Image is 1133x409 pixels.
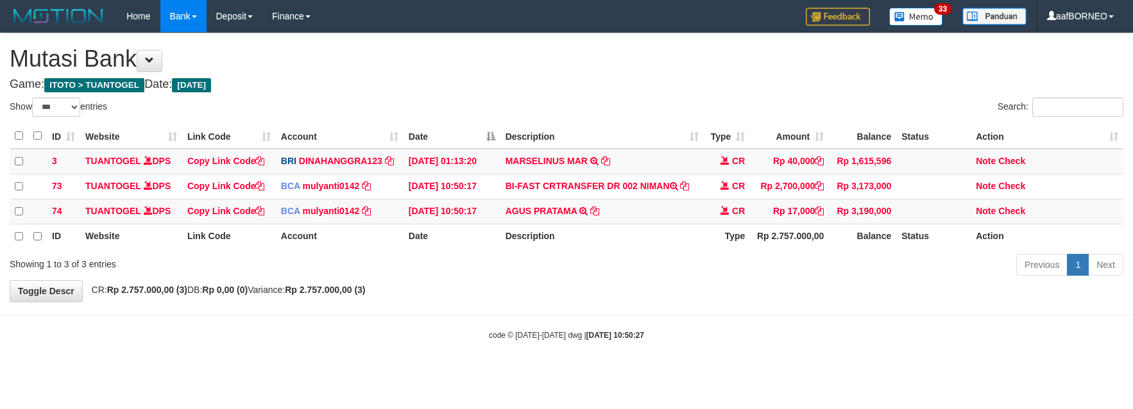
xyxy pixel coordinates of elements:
[829,224,896,249] th: Balance
[506,206,577,216] a: AGUS PRATAMA
[750,224,829,249] th: Rp 2.757.000,00
[500,224,704,249] th: Description
[998,206,1025,216] a: Check
[80,174,182,199] td: DPS
[404,199,500,224] td: [DATE] 10:50:17
[10,78,1123,91] h4: Game: Date:
[385,156,394,166] a: Copy DINAHANGGRA123 to clipboard
[187,206,265,216] a: Copy Link Code
[500,174,704,199] td: BI-FAST CRTRANSFER DR 002 NIMAN
[85,156,141,166] a: TUANTOGEL
[506,156,588,166] a: MARSELINUS MAR
[896,124,971,149] th: Status
[704,224,750,249] th: Type
[404,124,500,149] th: Date: activate to sort column descending
[815,206,824,216] a: Copy Rp 17,000 to clipboard
[303,206,360,216] a: mulyanti0142
[85,181,141,191] a: TUANTOGEL
[202,285,248,295] strong: Rp 0,00 (0)
[362,181,371,191] a: Copy mulyanti0142 to clipboard
[52,206,62,216] span: 74
[896,224,971,249] th: Status
[815,181,824,191] a: Copy Rp 2,700,000 to clipboard
[601,156,610,166] a: Copy MARSELINUS MAR to clipboard
[52,156,57,166] span: 3
[889,8,943,26] img: Button%20Memo.svg
[52,181,62,191] span: 73
[586,331,644,340] strong: [DATE] 10:50:27
[971,124,1123,149] th: Action: activate to sort column ascending
[962,8,1027,25] img: panduan.png
[971,224,1123,249] th: Action
[281,206,300,216] span: BCA
[404,149,500,174] td: [DATE] 01:13:20
[10,253,463,271] div: Showing 1 to 3 of 3 entries
[80,149,182,174] td: DPS
[750,199,829,224] td: Rp 17,000
[732,181,745,191] span: CR
[85,206,141,216] a: TUANTOGEL
[829,174,896,199] td: Rp 3,173,000
[281,156,296,166] span: BRI
[976,181,996,191] a: Note
[998,156,1025,166] a: Check
[10,97,107,117] label: Show entries
[47,124,80,149] th: ID: activate to sort column ascending
[187,156,265,166] a: Copy Link Code
[998,97,1123,117] label: Search:
[1016,254,1068,276] a: Previous
[750,174,829,199] td: Rp 2,700,000
[500,124,704,149] th: Description: activate to sort column ascending
[489,331,644,340] small: code © [DATE]-[DATE] dwg |
[704,124,750,149] th: Type: activate to sort column ascending
[276,124,404,149] th: Account: activate to sort column ascending
[276,224,404,249] th: Account
[680,181,689,191] a: Copy BI-FAST CRTRANSFER DR 002 NIMAN to clipboard
[829,199,896,224] td: Rp 3,190,000
[404,224,500,249] th: Date
[44,78,144,92] span: ITOTO > TUANTOGEL
[750,124,829,149] th: Amount: activate to sort column ascending
[1067,254,1089,276] a: 1
[732,206,745,216] span: CR
[47,224,80,249] th: ID
[187,181,265,191] a: Copy Link Code
[172,78,211,92] span: [DATE]
[299,156,382,166] a: DINAHANGGRA123
[1088,254,1123,276] a: Next
[10,6,107,26] img: MOTION_logo.png
[32,97,80,117] select: Showentries
[976,206,996,216] a: Note
[815,156,824,166] a: Copy Rp 40,000 to clipboard
[829,124,896,149] th: Balance
[934,3,951,15] span: 33
[80,224,182,249] th: Website
[107,285,187,295] strong: Rp 2.757.000,00 (3)
[85,285,366,295] span: CR: DB: Variance:
[281,181,300,191] span: BCA
[976,156,996,166] a: Note
[806,8,870,26] img: Feedback.jpg
[590,206,599,216] a: Copy AGUS PRATAMA to clipboard
[829,149,896,174] td: Rp 1,615,596
[732,156,745,166] span: CR
[303,181,360,191] a: mulyanti0142
[10,280,83,302] a: Toggle Descr
[182,124,276,149] th: Link Code: activate to sort column ascending
[998,181,1025,191] a: Check
[182,224,276,249] th: Link Code
[750,149,829,174] td: Rp 40,000
[80,199,182,224] td: DPS
[404,174,500,199] td: [DATE] 10:50:17
[285,285,365,295] strong: Rp 2.757.000,00 (3)
[362,206,371,216] a: Copy mulyanti0142 to clipboard
[1032,97,1123,117] input: Search:
[80,124,182,149] th: Website: activate to sort column ascending
[10,46,1123,72] h1: Mutasi Bank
